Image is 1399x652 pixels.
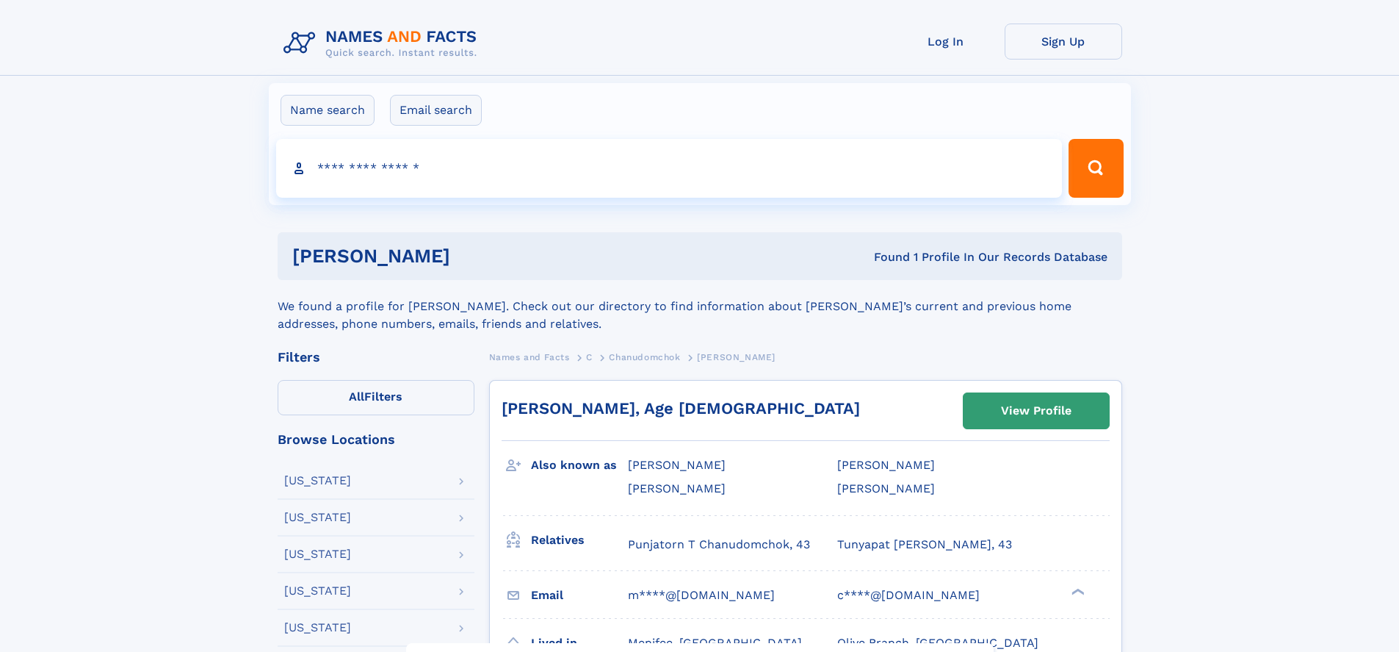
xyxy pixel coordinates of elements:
a: View Profile [964,393,1109,429]
img: Logo Names and Facts [278,24,489,63]
span: [PERSON_NAME] [697,352,776,362]
button: Search Button [1069,139,1123,198]
span: All [349,390,364,404]
div: Found 1 Profile In Our Records Database [662,249,1107,265]
a: Chanudomchok [609,348,680,366]
h3: Also known as [531,453,628,478]
div: Filters [278,351,474,364]
span: Chanudomchok [609,352,680,362]
label: Email search [390,95,482,126]
div: We found a profile for [PERSON_NAME]. Check out our directory to find information about [PERSON_N... [278,280,1122,333]
div: Browse Locations [278,433,474,446]
span: Menifee, [GEOGRAPHIC_DATA] [628,636,802,650]
h3: Email [531,583,628,608]
div: [US_STATE] [284,585,351,597]
span: Olive Branch, [GEOGRAPHIC_DATA] [837,636,1038,650]
label: Filters [278,380,474,415]
div: [US_STATE] [284,548,351,560]
label: Name search [281,95,375,126]
span: [PERSON_NAME] [628,481,726,495]
div: View Profile [1001,394,1071,428]
div: [US_STATE] [284,475,351,487]
h3: Relatives [531,528,628,553]
a: C [586,348,593,366]
h1: [PERSON_NAME] [292,247,662,265]
a: Sign Up [1005,24,1122,60]
div: ❯ [1068,587,1085,596]
div: [US_STATE] [284,512,351,523]
input: search input [276,139,1063,198]
span: C [586,352,593,362]
div: [US_STATE] [284,622,351,634]
a: Punjatorn T Chanudomchok, 43 [628,537,810,553]
span: [PERSON_NAME] [837,458,935,472]
span: [PERSON_NAME] [837,481,935,495]
span: [PERSON_NAME] [628,458,726,472]
a: Log In [887,24,1005,60]
a: [PERSON_NAME], Age [DEMOGRAPHIC_DATA] [502,399,860,418]
a: Tunyapat [PERSON_NAME], 43 [837,537,1012,553]
a: Names and Facts [489,348,570,366]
